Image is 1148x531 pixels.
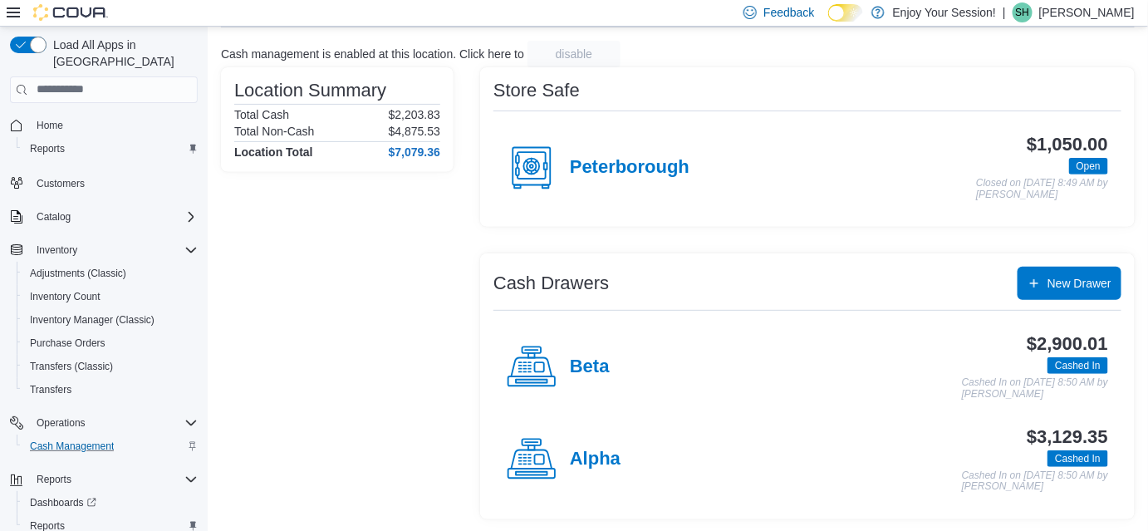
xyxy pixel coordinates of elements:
[23,380,78,400] a: Transfers
[1077,159,1101,174] span: Open
[3,411,204,435] button: Operations
[30,496,96,509] span: Dashboards
[234,108,289,121] h6: Total Cash
[30,383,71,396] span: Transfers
[30,142,65,155] span: Reports
[17,491,204,514] a: Dashboards
[30,413,92,433] button: Operations
[1013,2,1033,22] div: Sue Hachey
[1003,2,1006,22] p: |
[17,285,204,308] button: Inventory Count
[234,125,315,138] h6: Total Non-Cash
[23,287,198,307] span: Inventory Count
[527,41,621,67] button: disable
[570,356,610,378] h4: Beta
[763,4,814,21] span: Feedback
[17,332,204,355] button: Purchase Orders
[37,177,85,190] span: Customers
[30,207,198,227] span: Catalog
[3,205,204,229] button: Catalog
[493,273,609,293] h3: Cash Drawers
[30,440,114,453] span: Cash Management
[30,470,78,489] button: Reports
[1055,358,1101,373] span: Cashed In
[47,37,198,70] span: Load All Apps in [GEOGRAPHIC_DATA]
[1018,267,1121,300] button: New Drawer
[1027,427,1108,447] h3: $3,129.35
[30,207,77,227] button: Catalog
[1027,135,1108,155] h3: $1,050.00
[3,113,204,137] button: Home
[30,413,198,433] span: Operations
[23,310,161,330] a: Inventory Manager (Classic)
[1069,158,1108,175] span: Open
[570,157,689,179] h4: Peterborough
[23,493,198,513] span: Dashboards
[30,115,198,135] span: Home
[17,378,204,401] button: Transfers
[33,4,108,21] img: Cova
[37,416,86,430] span: Operations
[23,139,71,159] a: Reports
[17,435,204,458] button: Cash Management
[1055,451,1101,466] span: Cashed In
[17,137,204,160] button: Reports
[23,139,198,159] span: Reports
[23,263,133,283] a: Adjustments (Classic)
[30,470,198,489] span: Reports
[962,377,1108,400] p: Cashed In on [DATE] 8:50 AM by [PERSON_NAME]
[23,356,198,376] span: Transfers (Classic)
[30,240,198,260] span: Inventory
[1027,334,1108,354] h3: $2,900.01
[389,125,440,138] p: $4,875.53
[37,473,71,486] span: Reports
[17,355,204,378] button: Transfers (Classic)
[3,238,204,262] button: Inventory
[30,116,70,135] a: Home
[23,333,198,353] span: Purchase Orders
[1047,275,1111,292] span: New Drawer
[37,243,77,257] span: Inventory
[17,308,204,332] button: Inventory Manager (Classic)
[30,172,198,193] span: Customers
[37,119,63,132] span: Home
[30,174,91,194] a: Customers
[30,337,105,350] span: Purchase Orders
[3,468,204,491] button: Reports
[556,46,592,62] span: disable
[1039,2,1135,22] p: [PERSON_NAME]
[30,267,126,280] span: Adjustments (Classic)
[976,178,1108,200] p: Closed on [DATE] 8:49 AM by [PERSON_NAME]
[893,2,997,22] p: Enjoy Your Session!
[23,493,103,513] a: Dashboards
[23,263,198,283] span: Adjustments (Classic)
[23,310,198,330] span: Inventory Manager (Classic)
[389,145,440,159] h4: $7,079.36
[389,108,440,121] p: $2,203.83
[1047,357,1108,374] span: Cashed In
[30,240,84,260] button: Inventory
[30,313,155,327] span: Inventory Manager (Classic)
[493,81,580,101] h3: Store Safe
[30,360,113,373] span: Transfers (Classic)
[828,4,863,22] input: Dark Mode
[17,262,204,285] button: Adjustments (Classic)
[1047,450,1108,467] span: Cashed In
[37,210,71,224] span: Catalog
[23,436,198,456] span: Cash Management
[234,145,313,159] h4: Location Total
[23,287,107,307] a: Inventory Count
[23,436,120,456] a: Cash Management
[234,81,386,101] h3: Location Summary
[23,380,198,400] span: Transfers
[570,449,621,470] h4: Alpha
[23,356,120,376] a: Transfers (Classic)
[221,47,524,61] p: Cash management is enabled at this location. Click here to
[962,470,1108,493] p: Cashed In on [DATE] 8:50 AM by [PERSON_NAME]
[1016,2,1030,22] span: SH
[3,170,204,194] button: Customers
[30,290,101,303] span: Inventory Count
[23,333,112,353] a: Purchase Orders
